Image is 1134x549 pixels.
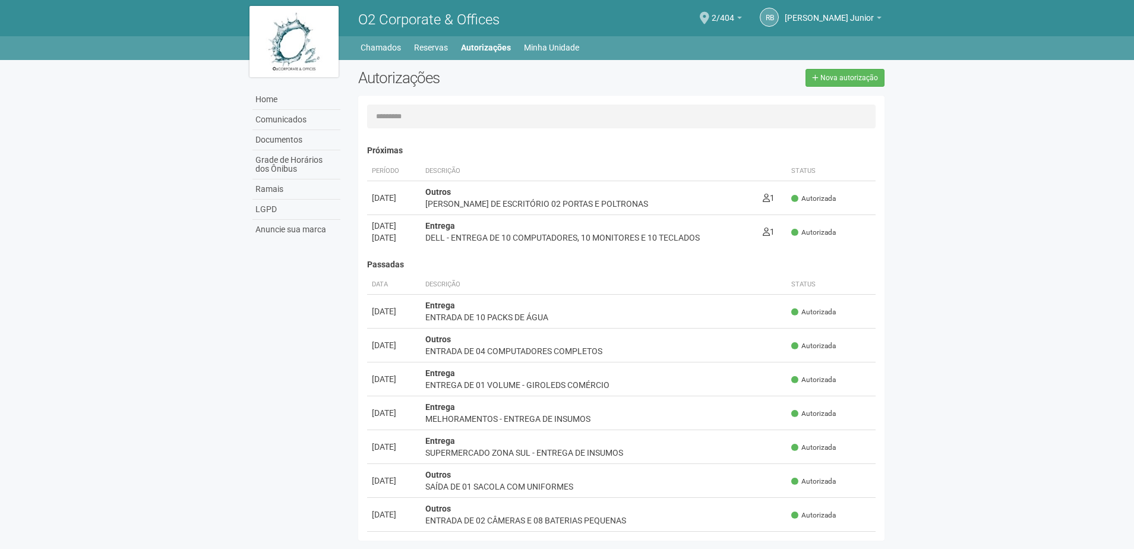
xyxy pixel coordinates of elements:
[791,375,836,385] span: Autorizada
[791,510,836,520] span: Autorizada
[461,39,511,56] a: Autorizações
[785,15,882,24] a: [PERSON_NAME] Junior
[367,146,876,155] h4: Próximas
[791,477,836,487] span: Autorizada
[425,470,451,479] strong: Outros
[358,69,612,87] h2: Autorizações
[712,2,734,23] span: 2/404
[791,194,836,204] span: Autorizada
[785,2,874,23] span: Raul Barrozo da Motta Junior
[372,305,416,317] div: [DATE]
[425,345,782,357] div: ENTRADA DE 04 COMPUTADORES COMPLETOS
[820,74,878,82] span: Nova autorização
[806,69,885,87] a: Nova autorização
[786,275,876,295] th: Status
[791,341,836,351] span: Autorizada
[372,407,416,419] div: [DATE]
[425,232,753,244] div: DELL - ENTREGA DE 10 COMPUTADORES, 10 MONITORES E 10 TECLADOS
[252,150,340,179] a: Grade de Horários dos Ônibus
[372,339,416,351] div: [DATE]
[252,200,340,220] a: LGPD
[425,221,455,231] strong: Entrega
[712,15,742,24] a: 2/404
[372,441,416,453] div: [DATE]
[425,187,451,197] strong: Outros
[763,227,775,236] span: 1
[421,162,758,181] th: Descrição
[372,509,416,520] div: [DATE]
[252,130,340,150] a: Documentos
[252,179,340,200] a: Ramais
[791,443,836,453] span: Autorizada
[372,373,416,385] div: [DATE]
[425,436,455,446] strong: Entrega
[791,409,836,419] span: Autorizada
[367,275,421,295] th: Data
[421,275,787,295] th: Descrição
[372,192,416,204] div: [DATE]
[425,413,782,425] div: MELHORAMENTOS - ENTREGA DE INSUMOS
[425,515,782,526] div: ENTRADA DE 02 CÂMERAS E 08 BATERIAS PEQUENAS
[425,311,782,323] div: ENTRADA DE 10 PACKS DE ÁGUA
[425,379,782,391] div: ENTREGA DE 01 VOLUME - GIROLEDS COMÉRCIO
[252,220,340,239] a: Anuncie sua marca
[425,504,451,513] strong: Outros
[524,39,579,56] a: Minha Unidade
[791,228,836,238] span: Autorizada
[414,39,448,56] a: Reservas
[372,220,416,232] div: [DATE]
[361,39,401,56] a: Chamados
[252,90,340,110] a: Home
[367,260,876,269] h4: Passadas
[358,11,500,28] span: O2 Corporate & Offices
[425,198,753,210] div: [PERSON_NAME] DE ESCRITÓRIO 02 PORTAS E POLTRONAS
[252,110,340,130] a: Comunicados
[367,162,421,181] th: Período
[763,193,775,203] span: 1
[425,335,451,344] strong: Outros
[760,8,779,27] a: RB
[425,402,455,412] strong: Entrega
[372,232,416,244] div: [DATE]
[425,447,782,459] div: SUPERMERCADO ZONA SUL - ENTREGA DE INSUMOS
[786,162,876,181] th: Status
[249,6,339,77] img: logo.jpg
[425,481,782,493] div: SAÍDA DE 01 SACOLA COM UNIFORMES
[372,475,416,487] div: [DATE]
[791,307,836,317] span: Autorizada
[425,368,455,378] strong: Entrega
[425,301,455,310] strong: Entrega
